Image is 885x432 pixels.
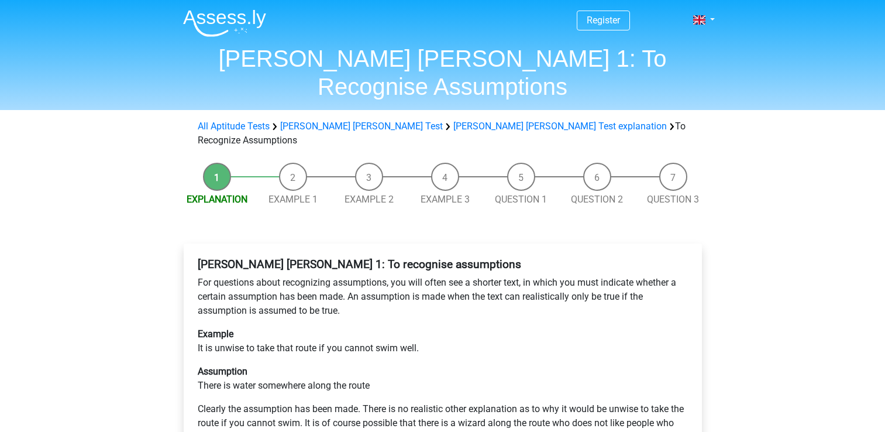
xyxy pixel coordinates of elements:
a: Example 3 [421,194,470,205]
h1: [PERSON_NAME] [PERSON_NAME] 1: To Recognise Assumptions [174,44,712,101]
a: Example 2 [345,194,394,205]
a: Register [587,15,620,26]
a: [PERSON_NAME] [PERSON_NAME] Test [280,121,443,132]
b: Assumption [198,366,247,377]
a: Question 1 [495,194,547,205]
a: Explanation [187,194,247,205]
a: Question 3 [647,194,699,205]
div: To Recognize Assumptions [193,119,693,148]
b: Example [198,328,233,340]
p: For questions about recognizing assumptions, you will often see a shorter text, in which you must... [198,276,688,318]
a: Example 1 [268,194,318,205]
a: Question 2 [571,194,623,205]
img: Assessly [183,9,266,37]
p: It is unwise to take that route if you cannot swim well. [198,327,688,355]
a: All Aptitude Tests [198,121,270,132]
a: [PERSON_NAME] [PERSON_NAME] Test explanation [453,121,667,132]
b: [PERSON_NAME] [PERSON_NAME] 1: To recognise assumptions [198,258,521,271]
p: There is water somewhere along the route [198,365,688,393]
